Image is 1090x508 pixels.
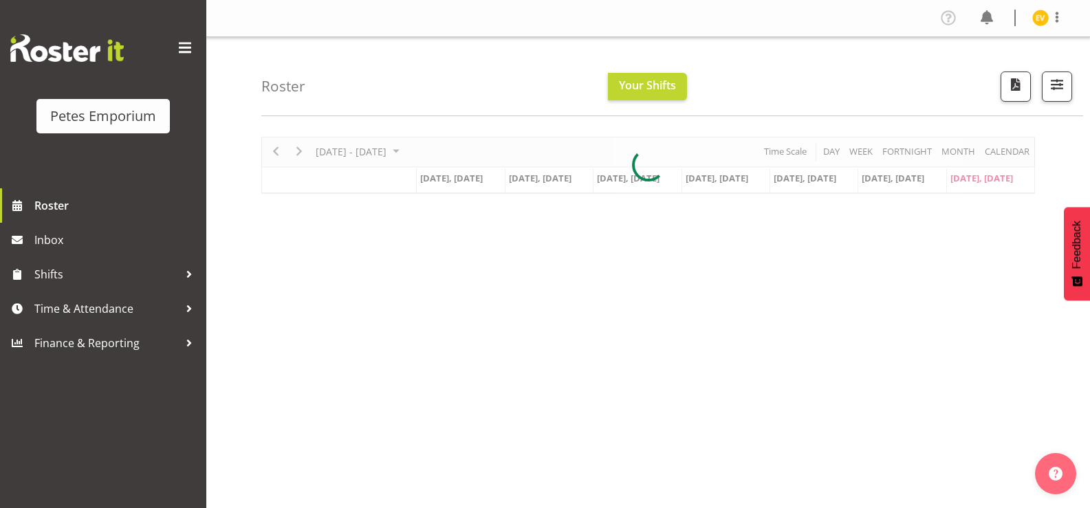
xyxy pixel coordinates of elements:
button: Download a PDF of the roster according to the set date range. [1001,71,1031,102]
span: Finance & Reporting [34,333,179,353]
button: Filter Shifts [1042,71,1072,102]
span: Roster [34,195,199,216]
button: Feedback - Show survey [1064,207,1090,300]
span: Time & Attendance [34,298,179,319]
div: Petes Emporium [50,106,156,126]
span: Inbox [34,230,199,250]
img: Rosterit website logo [10,34,124,62]
img: help-xxl-2.png [1049,467,1062,481]
span: Your Shifts [619,78,676,93]
img: eva-vailini10223.jpg [1032,10,1049,26]
h4: Roster [261,78,305,94]
span: Feedback [1071,221,1083,269]
span: Shifts [34,264,179,285]
button: Your Shifts [608,73,687,100]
